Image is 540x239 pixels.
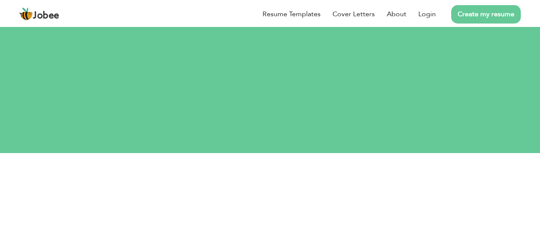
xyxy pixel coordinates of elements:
a: Resume Templates [263,9,321,19]
a: Jobee [19,7,59,21]
a: Create my resume [451,5,521,24]
a: About [387,9,406,19]
span: Jobee [33,11,59,21]
a: Cover Letters [333,9,375,19]
img: jobee.io [19,7,33,21]
a: Login [418,9,436,19]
